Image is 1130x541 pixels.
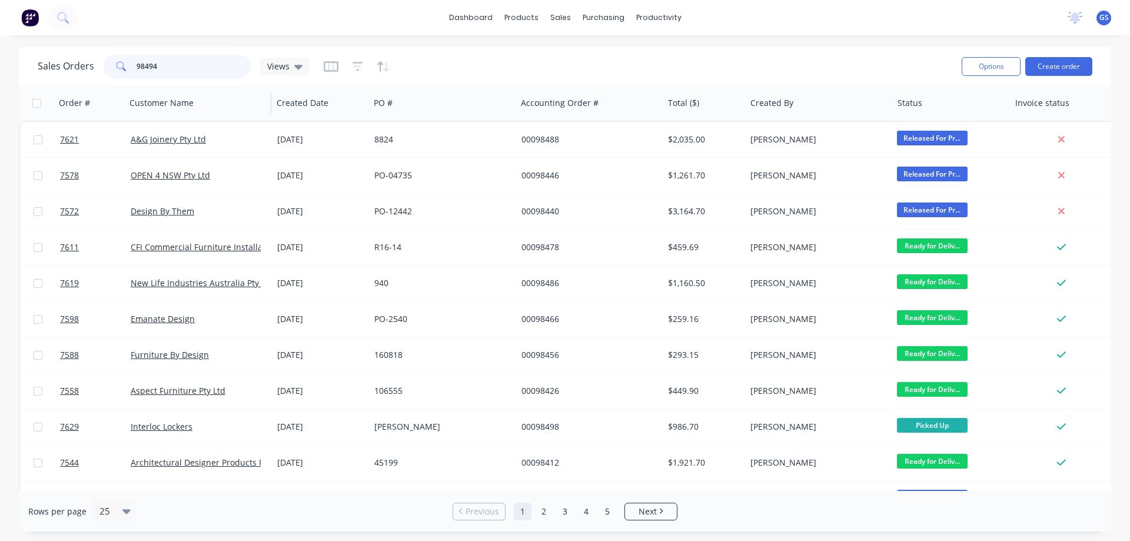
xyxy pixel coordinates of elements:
[750,277,881,289] div: [PERSON_NAME]
[1015,97,1069,109] div: Invoice status
[60,241,79,253] span: 7611
[137,55,251,78] input: Search...
[1025,57,1092,76] button: Create order
[1099,12,1109,23] span: GS
[131,241,282,253] a: CFI Commercial Furniture Installations
[60,277,79,289] span: 7619
[28,506,87,517] span: Rows per page
[60,313,79,325] span: 7598
[277,457,365,469] div: [DATE]
[668,170,737,181] div: $1,261.70
[60,205,79,217] span: 7572
[750,205,881,217] div: [PERSON_NAME]
[897,167,968,181] span: Released For Pr...
[131,313,195,324] a: Emanate Design
[535,503,553,520] a: Page 2
[60,265,131,301] a: 7619
[521,421,652,433] div: 00098498
[668,349,737,361] div: $293.15
[750,457,881,469] div: [PERSON_NAME]
[267,60,290,72] span: Views
[898,97,922,109] div: Status
[750,421,881,433] div: [PERSON_NAME]
[277,277,365,289] div: [DATE]
[448,503,682,520] ul: Pagination
[131,349,209,360] a: Furniture By Design
[897,346,968,361] span: Ready for Deliv...
[277,421,365,433] div: [DATE]
[453,506,505,517] a: Previous page
[131,385,225,396] a: Aspect Furniture Pty Ltd
[897,131,968,145] span: Released For Pr...
[897,274,968,289] span: Ready for Deliv...
[577,503,595,520] a: Page 4
[374,134,505,145] div: 8824
[129,97,194,109] div: Customer Name
[131,277,274,288] a: New Life Industries Australia Pty Ltd
[544,9,577,26] div: sales
[277,97,328,109] div: Created Date
[897,382,968,397] span: Ready for Deliv...
[374,313,505,325] div: PO-2540
[60,337,131,373] a: 7588
[668,134,737,145] div: $2,035.00
[443,9,498,26] a: dashboard
[131,421,192,432] a: Interloc Lockers
[277,313,365,325] div: [DATE]
[897,454,968,469] span: Ready for Deliv...
[60,230,131,265] a: 7611
[277,349,365,361] div: [DATE]
[59,97,90,109] div: Order #
[599,503,616,520] a: Page 5
[277,241,365,253] div: [DATE]
[750,313,881,325] div: [PERSON_NAME]
[668,241,737,253] div: $459.69
[962,57,1021,76] button: Options
[131,205,194,217] a: Design By Them
[750,134,881,145] div: [PERSON_NAME]
[897,418,968,433] span: Picked Up
[60,122,131,157] a: 7621
[668,313,737,325] div: $259.16
[60,373,131,409] a: 7558
[577,9,630,26] div: purchasing
[374,349,505,361] div: 160818
[521,241,652,253] div: 00098478
[521,385,652,397] div: 00098426
[374,421,505,433] div: [PERSON_NAME]
[60,349,79,361] span: 7588
[374,457,505,469] div: 45199
[668,97,699,109] div: Total ($)
[277,385,365,397] div: [DATE]
[374,170,505,181] div: PO-04735
[625,506,677,517] a: Next page
[60,481,131,516] a: 7630
[897,203,968,217] span: Released For Pr...
[750,97,793,109] div: Created By
[750,241,881,253] div: [PERSON_NAME]
[521,277,652,289] div: 00098486
[131,134,206,145] a: A&G Joinery Pty Ltd
[521,313,652,325] div: 00098466
[521,134,652,145] div: 00098488
[521,97,599,109] div: Accounting Order #
[521,349,652,361] div: 00098456
[60,409,131,444] a: 7629
[60,194,131,229] a: 7572
[374,277,505,289] div: 940
[750,170,881,181] div: [PERSON_NAME]
[521,457,652,469] div: 00098412
[668,457,737,469] div: $1,921.70
[21,9,39,26] img: Factory
[277,170,365,181] div: [DATE]
[60,457,79,469] span: 7544
[374,205,505,217] div: PO-12442
[521,205,652,217] div: 00098440
[897,490,968,505] span: Released For Pr...
[750,349,881,361] div: [PERSON_NAME]
[668,421,737,433] div: $986.70
[131,170,210,181] a: OPEN 4 NSW Pty Ltd
[60,134,79,145] span: 7621
[897,238,968,253] span: Ready for Deliv...
[639,506,657,517] span: Next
